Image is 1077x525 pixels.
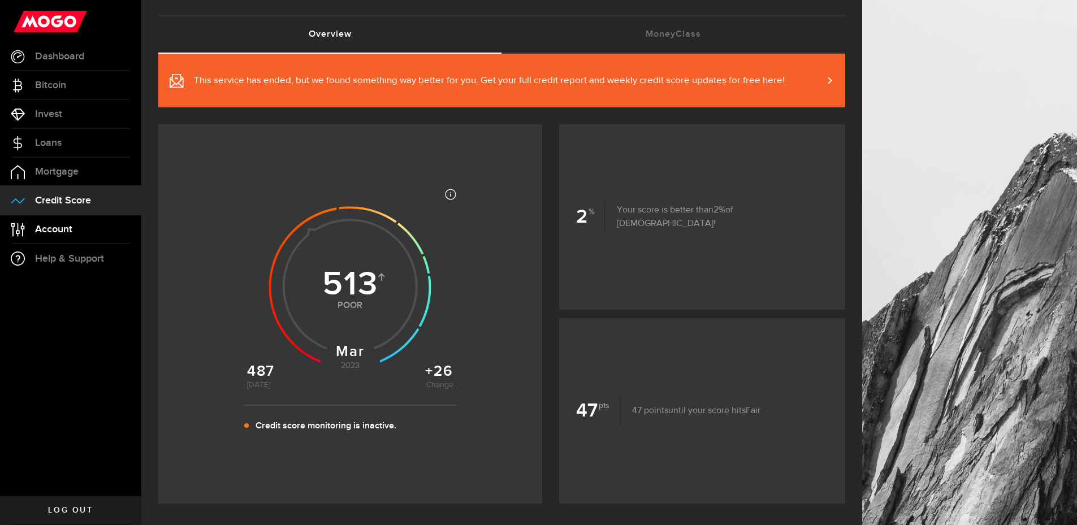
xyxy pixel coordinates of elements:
a: MoneyClass [502,16,846,53]
span: This service has ended, but we found something way better for you. Get your full credit report an... [194,74,785,88]
span: Account [35,224,72,235]
p: until your score hits [621,404,760,418]
p: Credit score monitoring is inactive. [256,419,396,433]
b: 47 [576,396,621,426]
span: Dashboard [35,51,84,62]
span: Help & Support [35,254,104,264]
span: Loans [35,138,62,148]
span: Log out [48,506,93,514]
a: Overview [158,16,502,53]
span: Credit Score [35,196,91,206]
span: 2 [713,206,725,215]
span: Mortgage [35,167,79,177]
p: Your score is better than of [DEMOGRAPHIC_DATA]! [605,203,828,231]
span: Invest [35,109,62,119]
span: 47 points [632,406,668,415]
span: Bitcoin [35,80,66,90]
span: Fair [746,406,760,415]
ul: Tabs Navigation [158,15,845,54]
a: This service has ended, but we found something way better for you. Get your full credit report an... [158,54,845,107]
b: 2 [576,202,605,232]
